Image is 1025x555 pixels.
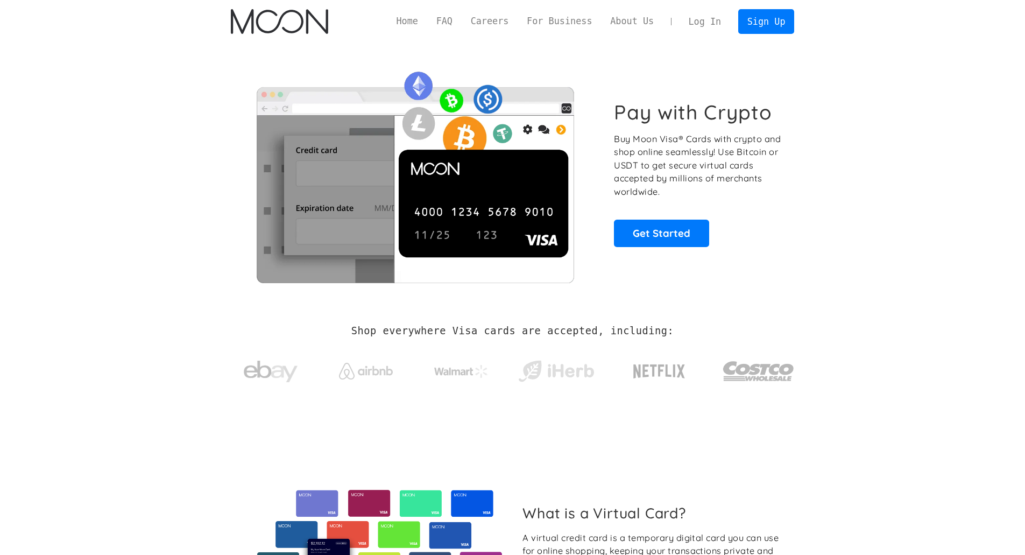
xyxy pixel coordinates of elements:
[231,344,311,394] a: ebay
[387,15,427,28] a: Home
[614,132,782,199] p: Buy Moon Visa® Cards with crypto and shop online seamlessly! Use Bitcoin or USDT to get secure vi...
[518,15,601,28] a: For Business
[339,363,393,380] img: Airbnb
[462,15,518,28] a: Careers
[723,351,795,391] img: Costco
[244,355,298,389] img: ebay
[231,9,328,34] a: home
[516,357,596,385] img: iHerb
[351,325,674,337] h2: Shop everywhere Visa cards are accepted, including:
[427,15,462,28] a: FAQ
[421,354,501,383] a: Walmart
[738,9,794,33] a: Sign Up
[680,10,730,33] a: Log In
[601,15,663,28] a: About Us
[326,352,406,385] a: Airbnb
[723,340,795,397] a: Costco
[632,358,686,385] img: Netflix
[614,220,709,247] a: Get Started
[231,9,328,34] img: Moon Logo
[614,100,772,124] h1: Pay with Crypto
[231,64,599,283] img: Moon Cards let you spend your crypto anywhere Visa is accepted.
[522,504,786,522] h2: What is a Virtual Card?
[611,347,708,390] a: Netflix
[516,347,596,391] a: iHerb
[434,365,488,378] img: Walmart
